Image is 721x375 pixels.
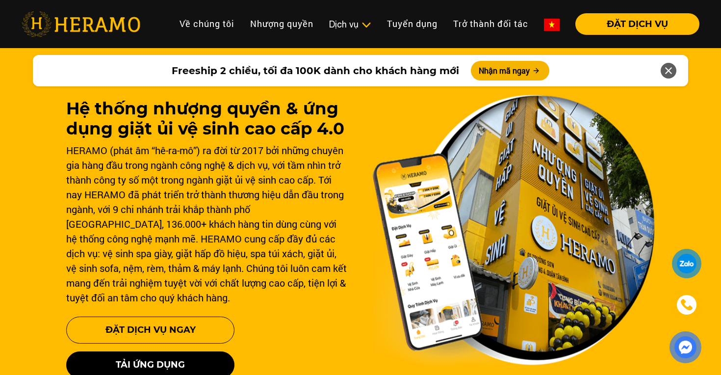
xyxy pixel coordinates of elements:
img: banner [372,95,655,366]
button: Đặt Dịch Vụ Ngay [66,317,234,344]
img: subToggleIcon [361,20,371,30]
img: heramo-logo.png [22,11,140,37]
img: phone-icon [681,299,693,311]
a: Tuyển dụng [379,13,445,34]
button: Nhận mã ngay [471,61,549,80]
img: vn-flag.png [544,19,560,31]
div: HERAMO (phát âm “hê-ra-mô”) ra đời từ 2017 bởi những chuyên gia hàng đầu trong ngành công nghệ & ... [66,143,349,305]
a: phone-icon [673,292,700,318]
h1: Hệ thống nhượng quyền & ứng dụng giặt ủi vệ sinh cao cấp 4.0 [66,99,349,139]
div: Dịch vụ [329,18,371,31]
a: ĐẶT DỊCH VỤ [567,20,699,28]
span: Freeship 2 chiều, tối đa 100K dành cho khách hàng mới [172,63,459,78]
a: Trở thành đối tác [445,13,536,34]
a: Nhượng quyền [242,13,321,34]
a: Về chúng tôi [172,13,242,34]
button: ĐẶT DỊCH VỤ [575,13,699,35]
